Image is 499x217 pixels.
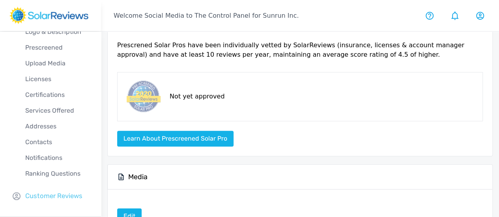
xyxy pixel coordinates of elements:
p: Prescrened Solar Pros have been individually vetted by SolarReviews (insurance, licenses & accoun... [117,41,483,66]
a: Learn about Prescreened Solar Pro [117,135,234,142]
p: Licenses [13,74,101,84]
a: Ranking Questions [13,166,101,182]
a: Logo & Description [13,24,101,40]
p: Ranking Questions [13,169,101,178]
p: Contacts [13,137,101,147]
a: Prescreened [13,40,101,56]
img: prescreened-badge.png [124,79,162,115]
a: Notifications [13,150,101,166]
p: Services Offered [13,106,101,115]
p: Prescreened [13,43,101,52]
a: Certifications [13,87,101,103]
a: Addresses [13,119,101,134]
p: Certifications [13,90,101,100]
p: Not yet approved [170,92,224,101]
p: Customer Reviews [25,191,82,201]
h5: Media [128,172,148,182]
a: Licenses [13,71,101,87]
a: Contacts [13,134,101,150]
a: Services Offered [13,103,101,119]
a: Upload Media [13,56,101,71]
p: Notifications [13,153,101,163]
p: Addresses [13,122,101,131]
button: Learn about Prescreened Solar Pro [117,131,234,147]
p: Welcome Social Media to The Control Panel for Sunrun Inc. [114,11,299,20]
p: Logo & Description [13,27,101,37]
p: Upload Media [13,59,101,68]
